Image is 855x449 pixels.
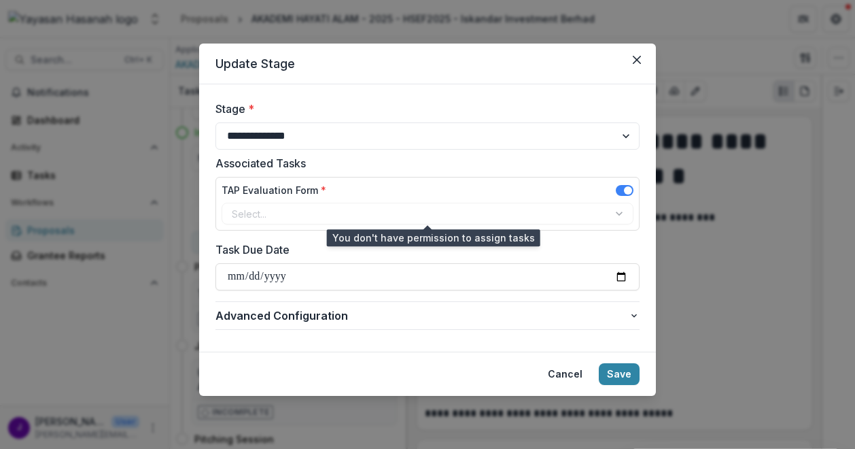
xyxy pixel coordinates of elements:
[215,302,640,329] button: Advanced Configuration
[215,155,631,171] label: Associated Tasks
[540,363,591,385] button: Cancel
[626,49,648,71] button: Close
[215,307,629,324] span: Advanced Configuration
[599,363,640,385] button: Save
[222,183,326,197] label: TAP Evaluation Form
[215,242,631,258] label: Task Due Date
[215,101,631,117] label: Stage
[199,44,656,84] header: Update Stage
